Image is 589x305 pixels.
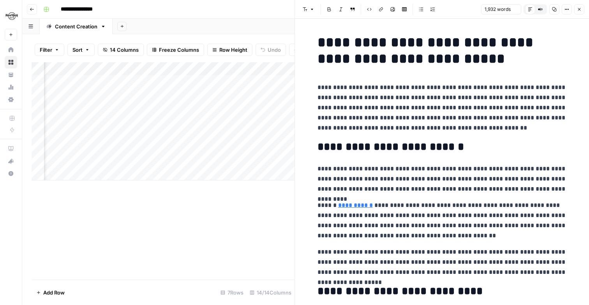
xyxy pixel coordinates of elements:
span: Filter [40,46,52,54]
button: Add Row [32,286,69,299]
span: 14 Columns [110,46,139,54]
a: Content Creation [40,19,113,34]
a: Your Data [5,68,17,81]
div: Content Creation [55,23,97,30]
a: Browse [5,56,17,68]
span: 1,932 words [485,6,511,13]
span: Freeze Columns [159,46,199,54]
button: 14 Columns [98,44,144,56]
div: 14/14 Columns [247,286,294,299]
img: Hard Rock Digital Logo [5,9,19,23]
button: Undo [256,44,286,56]
span: Sort [72,46,83,54]
span: Add Row [43,289,65,296]
span: Undo [268,46,281,54]
button: Row Height [207,44,252,56]
button: 1,932 words [481,4,521,14]
a: Usage [5,81,17,93]
button: Help + Support [5,167,17,180]
div: 7 Rows [217,286,247,299]
span: Row Height [219,46,247,54]
button: Sort [67,44,95,56]
a: AirOps Academy [5,142,17,155]
button: What's new? [5,155,17,167]
button: Filter [35,44,64,56]
button: Freeze Columns [147,44,204,56]
button: Workspace: Hard Rock Digital [5,6,17,26]
div: What's new? [5,155,17,167]
a: Settings [5,93,17,106]
a: Home [5,44,17,56]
